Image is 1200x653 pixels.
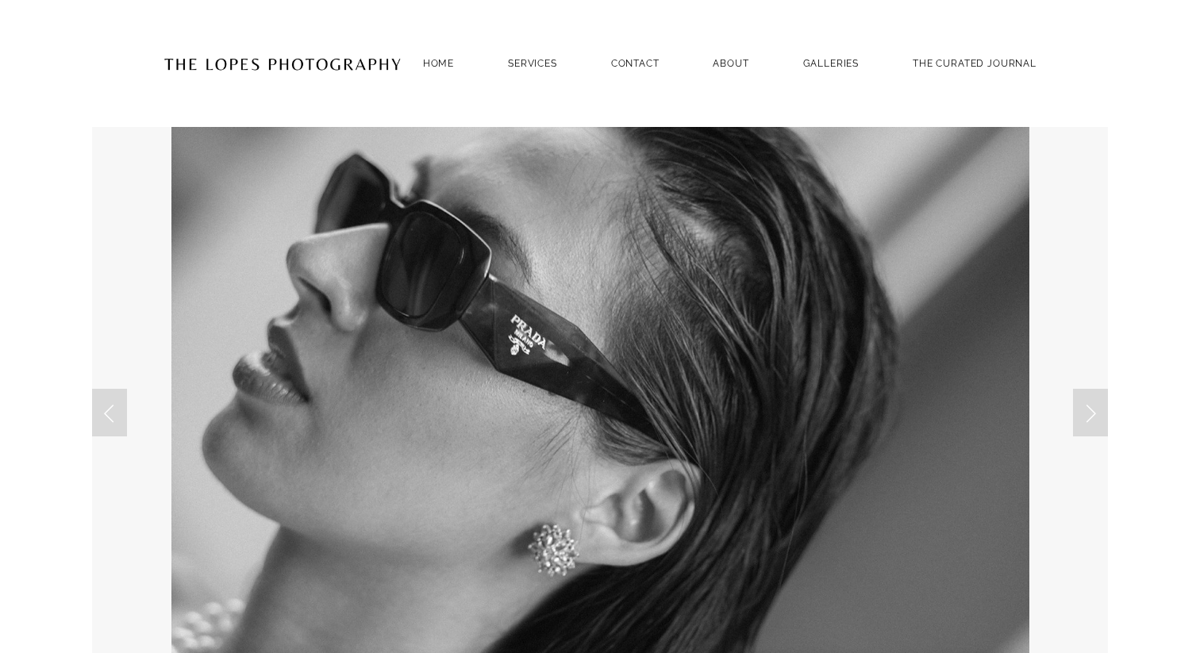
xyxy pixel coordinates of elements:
[92,389,127,436] a: Previous Slide
[611,52,660,74] a: Contact
[163,25,402,102] img: Portugal Wedding Photographer | The Lopes Photography
[1073,389,1108,436] a: Next Slide
[508,58,557,69] a: SERVICES
[913,52,1037,74] a: THE CURATED JOURNAL
[423,52,454,74] a: Home
[713,52,748,74] a: ABOUT
[803,52,860,74] a: GALLERIES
